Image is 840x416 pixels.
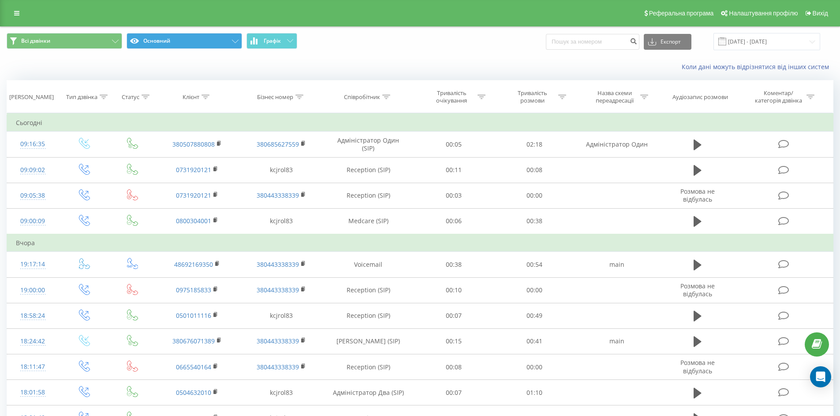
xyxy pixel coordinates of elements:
[414,380,494,405] td: 00:07
[494,277,575,303] td: 00:00
[264,38,281,44] span: Графік
[323,183,414,208] td: Reception (SIP)
[16,136,50,153] div: 09:16:35
[323,354,414,380] td: Reception (SIP)
[414,208,494,234] td: 00:06
[21,37,50,44] span: Всі дзвінки
[428,89,475,104] div: Тривалість очікування
[644,34,691,50] button: Експорт
[66,93,97,101] div: Тип дзвінка
[494,252,575,277] td: 00:54
[323,303,414,328] td: Reception (SIP)
[649,10,714,17] span: Реферальна програма
[414,354,494,380] td: 00:08
[323,277,414,303] td: Reception (SIP)
[176,191,211,199] a: 0731920121
[127,33,242,49] button: Основний
[323,157,414,183] td: Reception (SIP)
[16,187,50,204] div: 09:05:38
[122,93,139,101] div: Статус
[16,333,50,350] div: 18:24:42
[257,191,299,199] a: 380443338339
[680,358,715,375] span: Розмова не відбулась
[344,93,380,101] div: Співробітник
[172,140,215,148] a: 380507880808
[176,217,211,225] a: 0800304001
[257,140,299,148] a: 380685627559
[16,384,50,401] div: 18:01:58
[323,252,414,277] td: Voicemail
[7,114,833,132] td: Сьогодні
[494,380,575,405] td: 01:10
[575,132,658,157] td: Адміністратор Один
[680,187,715,203] span: Розмова не відбулась
[414,252,494,277] td: 00:38
[176,286,211,294] a: 0975185833
[16,282,50,299] div: 19:00:00
[753,89,804,104] div: Коментар/категорія дзвінка
[257,337,299,345] a: 380443338339
[494,157,575,183] td: 00:08
[414,328,494,354] td: 00:15
[575,328,658,354] td: main
[7,33,122,49] button: Всі дзвінки
[414,132,494,157] td: 00:05
[494,303,575,328] td: 00:49
[323,380,414,405] td: Адміністратор Два (SIP)
[174,260,213,269] a: 48692169350
[176,363,211,371] a: 0665540164
[183,93,199,101] div: Клієнт
[239,208,323,234] td: kcjrol83
[323,328,414,354] td: [PERSON_NAME] (SIP)
[494,132,575,157] td: 02:18
[257,93,293,101] div: Бізнес номер
[9,93,54,101] div: [PERSON_NAME]
[546,34,639,50] input: Пошук за номером
[323,132,414,157] td: Адміністратор Один (SIP)
[257,260,299,269] a: 380443338339
[591,89,638,104] div: Назва схеми переадресації
[672,93,728,101] div: Аудіозапис розмови
[176,388,211,397] a: 0504632010
[176,311,211,320] a: 0501011116
[16,307,50,324] div: 18:58:24
[176,166,211,174] a: 0731920121
[813,10,828,17] span: Вихід
[323,208,414,234] td: Medcare (SIP)
[414,157,494,183] td: 00:11
[494,208,575,234] td: 00:38
[414,277,494,303] td: 00:10
[729,10,798,17] span: Налаштування профілю
[414,303,494,328] td: 00:07
[239,303,323,328] td: kcjrol83
[494,354,575,380] td: 00:00
[16,162,50,179] div: 09:09:02
[680,282,715,298] span: Розмова не відбулась
[257,286,299,294] a: 380443338339
[239,157,323,183] td: kcjrol83
[239,380,323,405] td: kcjrol83
[172,337,215,345] a: 380676071389
[7,234,833,252] td: Вчора
[494,328,575,354] td: 00:41
[575,252,658,277] td: main
[16,358,50,376] div: 18:11:47
[257,363,299,371] a: 380443338339
[509,89,556,104] div: Тривалість розмови
[682,63,833,71] a: Коли дані можуть відрізнятися вiд інших систем
[246,33,297,49] button: Графік
[494,183,575,208] td: 00:00
[810,366,831,387] div: Open Intercom Messenger
[16,256,50,273] div: 19:17:14
[414,183,494,208] td: 00:03
[16,213,50,230] div: 09:00:09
